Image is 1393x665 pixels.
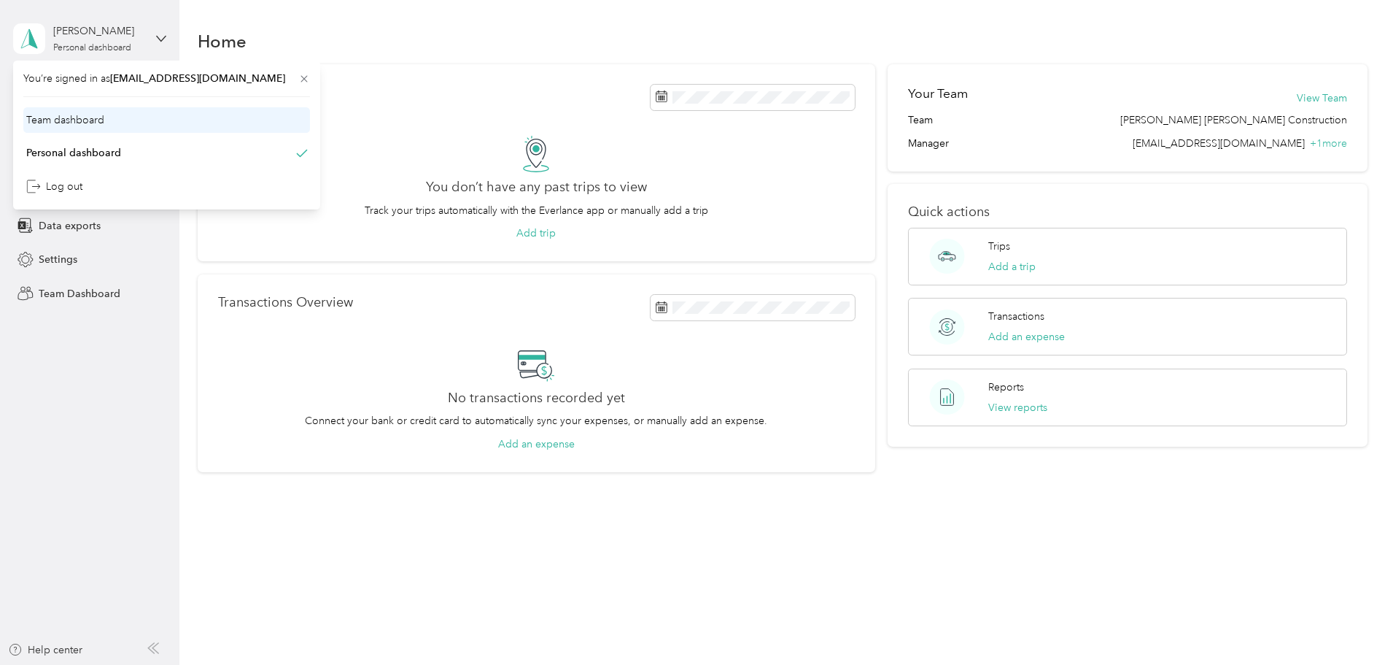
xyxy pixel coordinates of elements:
[988,380,1024,395] p: Reports
[26,112,104,128] div: Team dashboard
[448,391,625,406] h2: No transactions recorded yet
[1120,112,1347,128] span: [PERSON_NAME] [PERSON_NAME] Construction
[8,642,82,658] button: Help center
[23,71,310,86] span: You’re signed in as
[908,112,933,128] span: Team
[1297,91,1347,106] button: View Team
[218,295,353,310] p: Transactions Overview
[305,413,767,428] p: Connect your bank or credit card to automatically sync your expenses, or manually add an expense.
[1310,137,1347,150] span: + 1 more
[1133,137,1305,150] span: [EMAIL_ADDRESS][DOMAIN_NAME]
[53,23,144,39] div: [PERSON_NAME]
[988,239,1010,254] p: Trips
[516,226,556,241] button: Add trip
[908,204,1347,220] p: Quick actions
[908,85,968,103] h2: Your Team
[198,34,247,49] h1: Home
[498,437,575,452] button: Add an expense
[39,218,101,234] span: Data exports
[53,44,131,53] div: Personal dashboard
[1311,583,1393,665] iframe: Everlance-gr Chat Button Frame
[426,180,647,195] h2: You don’t have any past trips to view
[26,145,121,161] div: Personal dashboard
[39,252,77,267] span: Settings
[988,259,1036,274] button: Add a trip
[26,179,82,194] div: Log out
[988,309,1044,324] p: Transactions
[908,136,949,151] span: Manager
[39,286,120,301] span: Team Dashboard
[110,72,285,85] span: [EMAIL_ADDRESS][DOMAIN_NAME]
[988,400,1047,415] button: View reports
[365,203,708,218] p: Track your trips automatically with the Everlance app or manually add a trip
[988,329,1065,345] button: Add an expense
